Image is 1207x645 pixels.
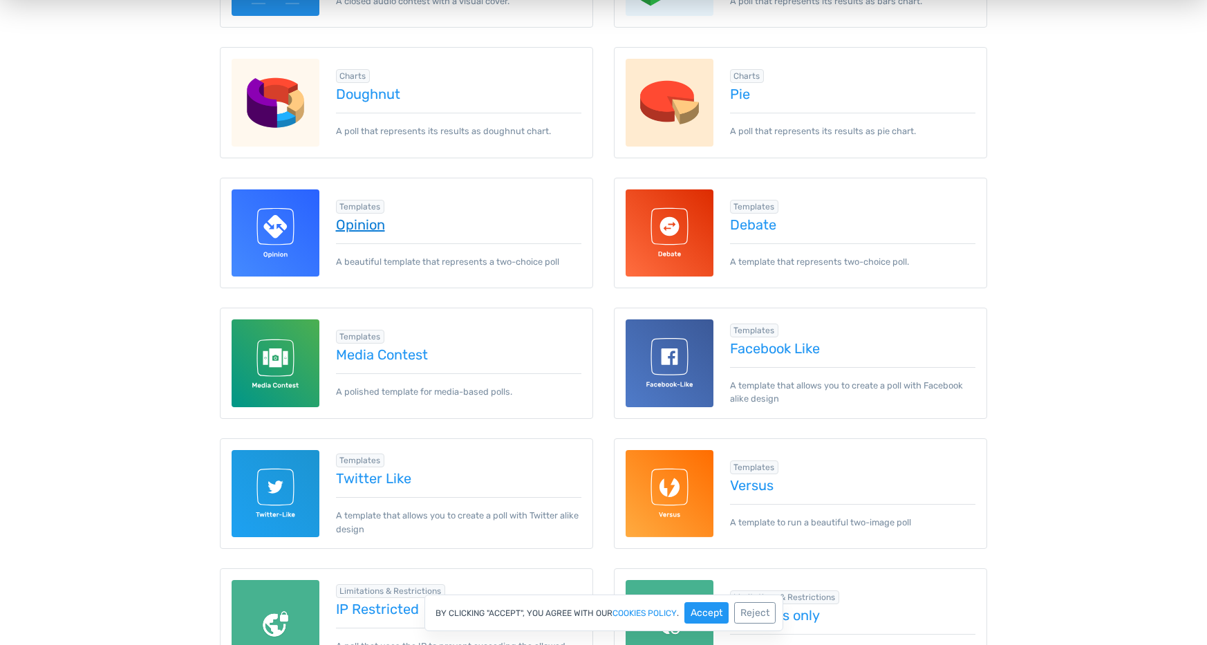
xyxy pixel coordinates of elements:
[734,602,776,624] button: Reject
[612,609,677,617] a: cookies policy
[730,460,779,474] span: Browse all in Templates
[626,59,713,147] img: charts-pie.png
[336,471,582,486] a: Twitter Like
[232,450,319,538] img: twitter-like-template-for-totalpoll.svg
[730,217,976,232] a: Debate
[39,22,68,33] div: v 4.0.25
[336,330,385,344] span: Browse all in Templates
[730,504,976,529] p: A template to run a beautiful two-image poll
[730,341,976,356] a: Facebook Like
[626,189,713,277] img: debate-template-for-totalpoll.svg
[684,602,729,624] button: Accept
[336,69,371,83] span: Browse all in Charts
[336,454,385,467] span: Browse all in Templates
[730,243,976,268] p: A template that represents two-choice poll.
[626,450,713,538] img: versus-template-for-totalpoll.svg
[730,200,779,214] span: Browse all in Templates
[730,590,840,604] span: Browse all in Limitations & Restrictions
[730,478,976,493] a: Versus
[730,86,976,102] a: Pie
[336,497,582,535] p: A template that allows you to create a poll with Twitter alike design
[232,319,319,407] img: media-contest-template-for-totalpoll.svg
[730,324,779,337] span: Browse all in Templates
[730,113,976,138] p: A poll that represents its results as pie chart.
[626,319,713,407] img: facebook-like-template-for-totalpoll.svg
[37,80,48,91] img: tab_domain_overview_orange.svg
[336,243,582,268] p: A beautiful template that represents a two-choice poll
[336,584,446,598] span: Browse all in Limitations & Restrictions
[730,367,976,405] p: A template that allows you to create a poll with Facebook alike design
[22,22,33,33] img: logo_orange.svg
[730,69,765,83] span: Browse all in Charts
[336,217,582,232] a: Opinion
[138,80,149,91] img: tab_keywords_by_traffic_grey.svg
[232,59,319,147] img: charts-doughnut.png
[424,595,783,631] div: By clicking "Accept", you agree with our .
[232,189,319,277] img: opinion-template-for-totalpoll.svg
[53,82,124,91] div: Domain Overview
[153,82,233,91] div: Keywords by Traffic
[22,36,33,47] img: website_grey.svg
[336,200,385,214] span: Browse all in Templates
[336,347,582,362] a: Media Contest
[336,373,582,398] p: A polished template for media-based polls.
[36,36,152,47] div: Domain: [DOMAIN_NAME]
[336,113,582,138] p: A poll that represents its results as doughnut chart.
[336,86,582,102] a: Doughnut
